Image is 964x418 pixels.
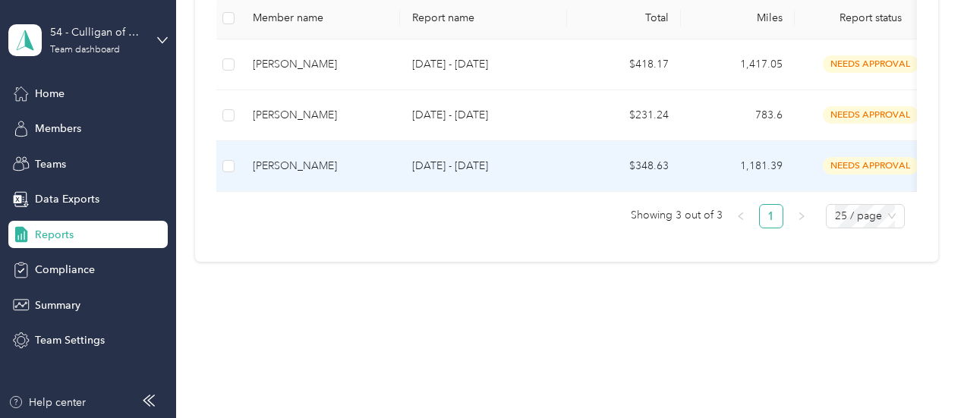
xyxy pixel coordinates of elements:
span: Showing 3 out of 3 [631,204,723,227]
td: 1,181.39 [681,141,795,192]
td: $231.24 [567,90,681,141]
td: $348.63 [567,141,681,192]
span: needs approval [823,157,918,174]
li: 1 [759,204,783,228]
span: Members [35,121,81,137]
span: needs approval [823,106,918,124]
div: [PERSON_NAME] [253,107,388,124]
span: Teams [35,156,66,172]
span: Data Exports [35,191,99,207]
span: needs approval [823,55,918,73]
div: 54 - Culligan of Ontario Sales Manager (Resi) [50,24,145,40]
span: 25 / page [835,205,896,228]
span: Report status [807,11,934,24]
span: left [736,212,745,221]
div: Miles [693,11,783,24]
p: [DATE] - [DATE] [412,56,555,73]
span: Team Settings [35,332,105,348]
div: Team dashboard [50,46,120,55]
div: Member name [253,11,388,24]
li: Previous Page [729,204,753,228]
td: $418.17 [567,39,681,90]
p: [DATE] - [DATE] [412,107,555,124]
span: Summary [35,297,80,313]
button: Help center [8,394,86,410]
div: [PERSON_NAME] [253,56,388,73]
p: [DATE] - [DATE] [412,158,555,174]
div: Total [579,11,669,24]
button: left [729,204,753,228]
td: 783.6 [681,90,795,141]
iframe: Everlance-gr Chat Button Frame [879,333,964,418]
div: Page Size [826,204,905,228]
div: [PERSON_NAME] [253,158,388,174]
button: right [789,204,814,228]
li: Next Page [789,204,814,228]
span: right [797,212,806,221]
span: Reports [35,227,74,243]
span: Compliance [35,262,95,278]
span: Home [35,86,65,102]
td: 1,417.05 [681,39,795,90]
a: 1 [760,205,783,228]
